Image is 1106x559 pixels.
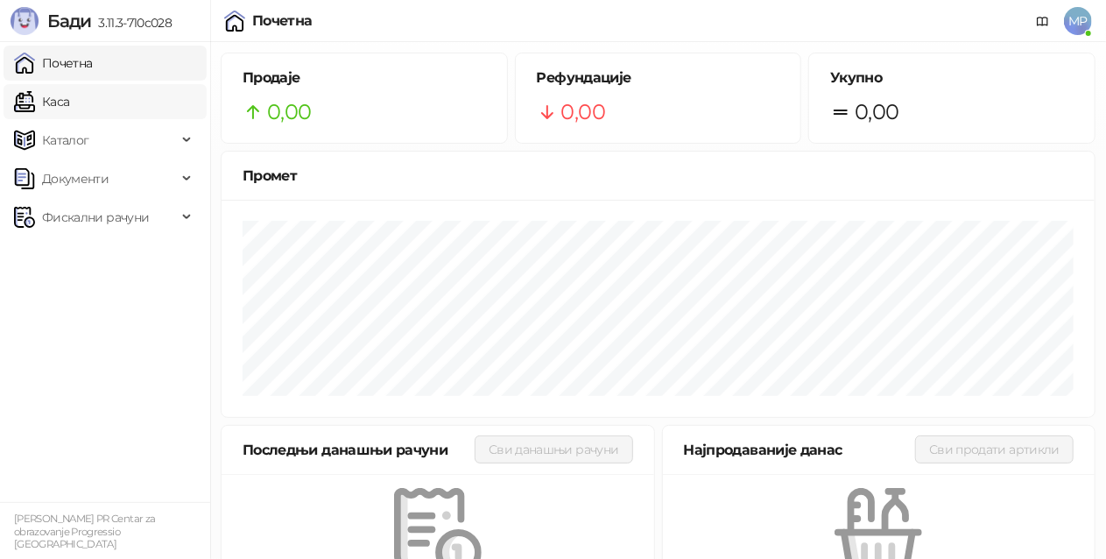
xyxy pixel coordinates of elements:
span: Бади [47,11,91,32]
span: 0,00 [561,96,605,129]
button: Сви продати артикли [915,435,1074,463]
div: Најпродаваније данас [684,439,916,461]
div: Промет [243,165,1074,187]
button: Сви данашњи рачуни [475,435,632,463]
img: Logo [11,7,39,35]
h5: Укупно [830,67,1074,88]
div: Последњи данашњи рачуни [243,439,475,461]
a: Документација [1029,7,1057,35]
span: Фискални рачуни [42,200,149,235]
a: Каса [14,84,69,119]
a: Почетна [14,46,93,81]
span: 0,00 [267,96,311,129]
span: 0,00 [855,96,898,129]
span: Каталог [42,123,89,158]
span: Документи [42,161,109,196]
span: 3.11.3-710c028 [91,15,172,31]
h5: Рефундације [537,67,780,88]
div: Почетна [252,14,313,28]
span: MP [1064,7,1092,35]
h5: Продаје [243,67,486,88]
small: [PERSON_NAME] PR Centar za obrazovanje Progressio [GEOGRAPHIC_DATA] [14,513,155,550]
